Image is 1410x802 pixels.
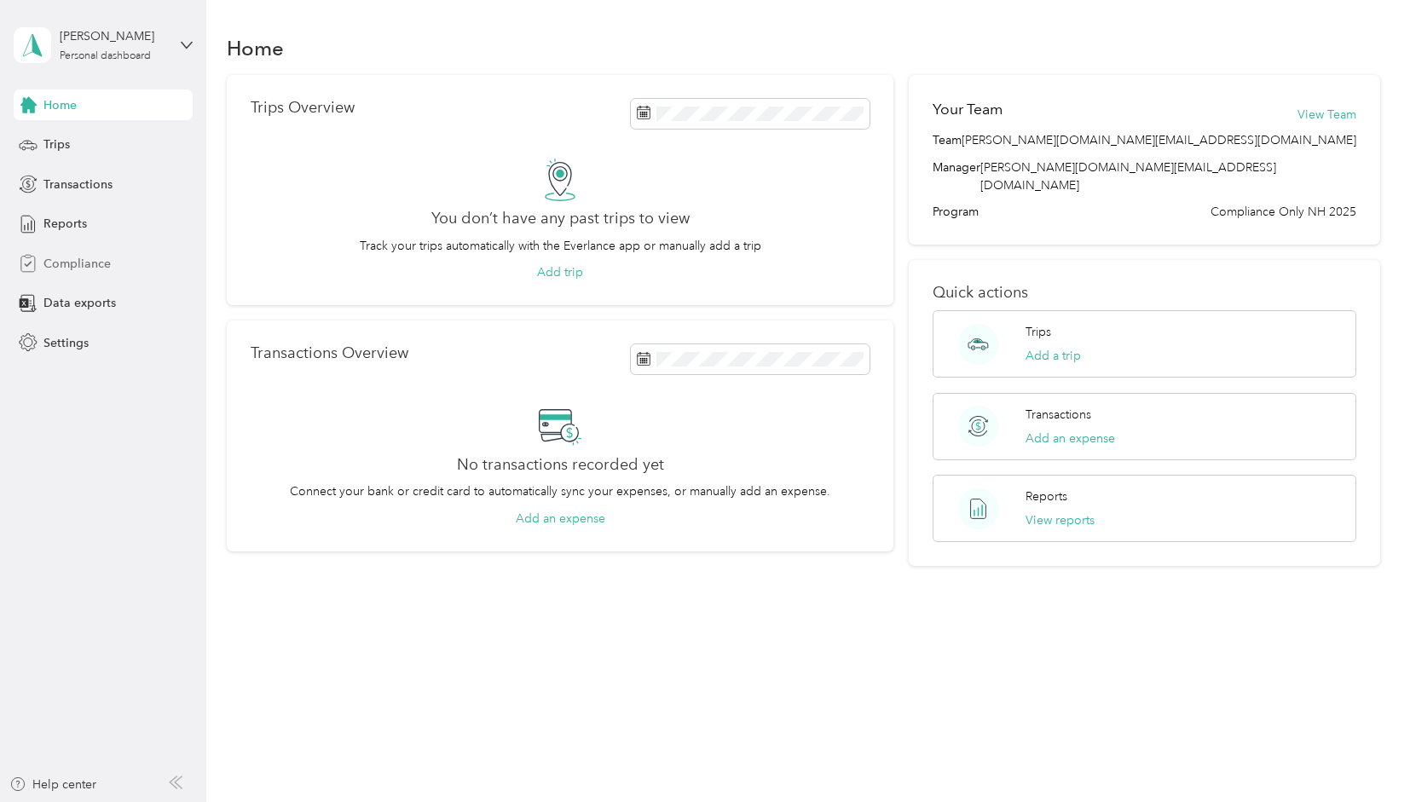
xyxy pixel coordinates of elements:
button: Help center [9,776,96,793]
p: Quick actions [933,284,1357,302]
span: Program [933,203,979,221]
p: Trips Overview [251,99,355,117]
p: Transactions Overview [251,344,408,362]
span: Reports [43,215,87,233]
h2: No transactions recorded yet [457,456,664,474]
p: Track your trips automatically with the Everlance app or manually add a trip [360,237,761,255]
div: [PERSON_NAME] [60,27,166,45]
span: Trips [43,136,70,153]
span: Compliance Only NH 2025 [1211,203,1356,221]
button: View reports [1026,511,1095,529]
p: Connect your bank or credit card to automatically sync your expenses, or manually add an expense. [290,482,830,500]
span: Team [933,131,962,149]
iframe: Everlance-gr Chat Button Frame [1315,707,1410,802]
p: Reports [1026,488,1067,505]
span: Home [43,96,77,114]
button: View Team [1297,106,1356,124]
button: Add trip [537,263,583,281]
span: Transactions [43,176,113,193]
h2: Your Team [933,99,1003,120]
span: [PERSON_NAME][DOMAIN_NAME][EMAIL_ADDRESS][DOMAIN_NAME] [962,131,1356,149]
span: Manager [933,159,980,194]
span: [PERSON_NAME][DOMAIN_NAME][EMAIL_ADDRESS][DOMAIN_NAME] [980,160,1276,193]
p: Trips [1026,323,1051,341]
button: Add a trip [1026,347,1081,365]
span: Data exports [43,294,116,312]
span: Compliance [43,255,111,273]
button: Add an expense [516,510,605,528]
button: Add an expense [1026,430,1115,447]
h1: Home [227,39,284,57]
div: Personal dashboard [60,51,151,61]
span: Settings [43,334,89,352]
p: Transactions [1026,406,1091,424]
h2: You don’t have any past trips to view [431,210,690,228]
